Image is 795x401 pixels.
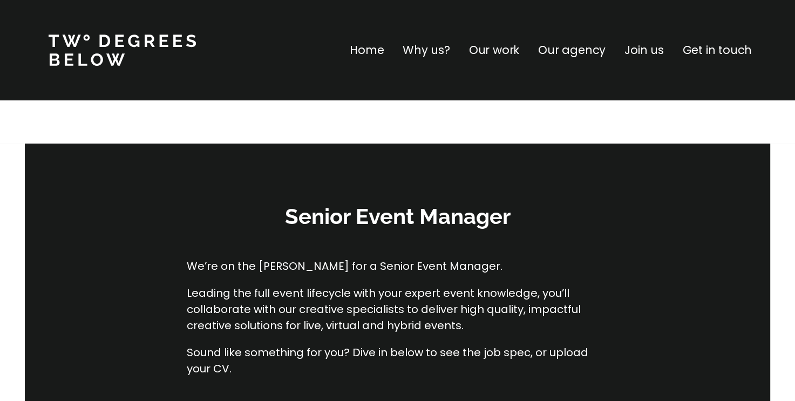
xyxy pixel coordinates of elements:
[236,202,560,231] h3: Senior Event Manager
[538,42,606,59] a: Our agency
[350,42,384,59] a: Home
[469,42,519,59] a: Our work
[187,344,609,377] p: Sound like something for you? Dive in below to see the job spec, or upload your CV.
[187,285,609,334] p: Leading the full event lifecycle with your expert event knowledge, you’ll collaborate with our cr...
[683,42,752,59] a: Get in touch
[187,258,609,274] p: We’re on the [PERSON_NAME] for a Senior Event Manager.
[624,42,664,59] a: Join us
[403,42,450,59] a: Why us?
